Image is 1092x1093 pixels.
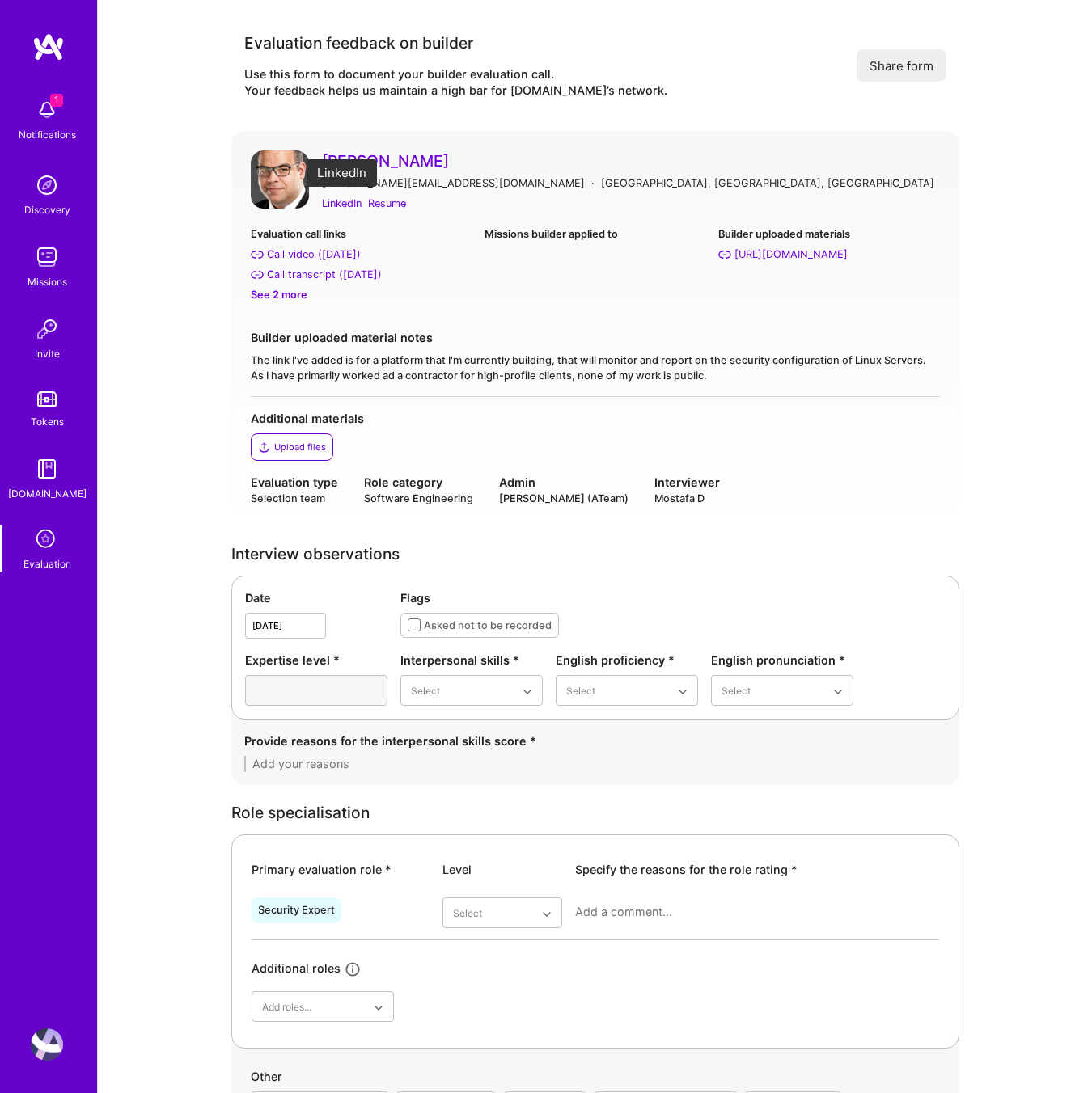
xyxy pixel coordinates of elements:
[252,960,341,978] div: Additional roles
[251,286,472,303] div: See 2 more
[566,682,595,699] div: Select
[258,441,271,454] i: icon Upload2
[575,861,939,878] div: Specify the reasons for the role rating *
[344,960,362,978] i: icon Info
[244,66,667,99] div: Use this form to document your builder evaluation call. Your feedback helps us maintain a high ba...
[364,474,473,491] div: Role category
[37,391,57,407] img: tokens
[679,688,687,696] i: icon Chevron
[32,32,65,61] img: logo
[499,491,629,506] div: [PERSON_NAME] (ATeam)
[834,688,842,696] i: icon Chevron
[485,226,705,243] div: Missions builder applied to
[31,169,63,201] img: discovery
[24,201,70,218] div: Discovery
[400,652,543,669] div: Interpersonal skills *
[50,94,63,107] span: 1
[251,1068,940,1091] div: Other
[245,652,387,669] div: Expertise level *
[244,732,946,749] div: Provide reasons for the interpersonal skills score *
[523,688,531,696] i: icon Chevron
[556,652,698,669] div: English proficiency *
[711,652,853,669] div: English pronunciation *
[35,345,60,362] div: Invite
[654,491,720,506] div: Mostafa D
[252,861,430,878] div: Primary evaluation role *
[424,617,552,634] div: Asked not to be recorded
[857,49,946,82] button: Share form
[251,248,264,261] i: Call video (Sep 08, 2025)
[251,410,940,427] div: Additional materials
[591,175,595,192] div: ·
[499,474,629,491] div: Admin
[322,195,362,212] a: LinkedIn
[19,126,76,143] div: Notifications
[364,491,473,506] div: Software Engineering
[654,474,720,491] div: Interviewer
[375,1004,383,1012] i: icon Chevron
[231,546,959,563] div: Interview observations
[244,32,667,53] div: Evaluation feedback on builder
[8,485,87,502] div: [DOMAIN_NAME]
[368,195,406,212] a: Resume
[400,589,946,606] div: Flags
[23,555,71,572] div: Evaluation
[31,413,64,430] div: Tokens
[274,441,326,454] div: Upload files
[231,804,959,821] div: Role specialisation
[322,150,940,171] a: [PERSON_NAME]
[251,226,472,243] div: Evaluation call links
[251,246,472,263] a: Call video ([DATE])
[245,589,387,606] div: Date
[322,175,585,192] div: [PERSON_NAME][EMAIL_ADDRESS][DOMAIN_NAME]
[262,998,311,1015] div: Add roles...
[251,474,338,491] div: Evaluation type
[453,905,482,922] div: Select
[543,910,551,918] i: icon Chevron
[32,525,62,555] i: icon SelectionTeam
[442,861,562,878] div: Level
[27,1028,67,1061] a: User Avatar
[251,266,472,283] a: Call transcript ([DATE])
[267,266,382,283] div: Call transcript (Sep 08, 2025)
[251,352,940,383] div: The link I've added is for a platform that I'm currently building, that will monitor and report o...
[267,246,361,263] div: Call video (Sep 08, 2025)
[718,246,939,263] a: [URL][DOMAIN_NAME]
[31,1028,63,1061] img: User Avatar
[251,491,338,506] div: Selection team
[258,904,335,917] div: Security Expert
[601,175,934,192] div: [GEOGRAPHIC_DATA], [GEOGRAPHIC_DATA], [GEOGRAPHIC_DATA]
[251,329,940,346] div: Builder uploaded material notes
[31,94,63,126] img: bell
[31,313,63,345] img: Invite
[31,241,63,273] img: teamwork
[411,682,440,699] div: Select
[734,246,848,263] div: https://linuxguard.io/
[251,268,264,281] i: Call transcript (Sep 08, 2025)
[31,453,63,485] img: guide book
[251,150,309,213] a: User Avatar
[718,226,939,243] div: Builder uploaded materials
[722,682,751,699] div: Select
[251,150,309,209] img: User Avatar
[718,248,731,261] i: https://linuxguard.io/
[28,273,67,290] div: Missions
